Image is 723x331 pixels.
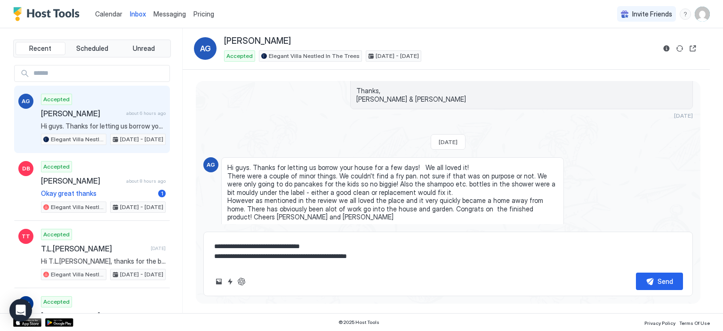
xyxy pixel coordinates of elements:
[674,112,693,119] span: [DATE]
[224,36,291,47] span: [PERSON_NAME]
[636,273,683,290] button: Send
[130,9,146,19] a: Inbox
[13,40,171,57] div: tab-group
[161,190,163,197] span: 1
[95,9,122,19] a: Calendar
[680,8,691,20] div: menu
[200,43,211,54] span: AG
[41,257,166,266] span: Hi T.L.[PERSON_NAME], thanks for the booking. We're sure you'll have a great time in [PERSON_NAME...
[22,164,30,173] span: DB
[236,276,247,287] button: ChatGPT Auto Reply
[13,318,41,327] a: App Store
[120,203,163,211] span: [DATE] - [DATE]
[644,317,675,327] a: Privacy Policy
[120,135,163,144] span: [DATE] - [DATE]
[119,42,169,55] button: Unread
[126,110,166,116] span: about 6 hours ago
[41,244,147,253] span: T.L.[PERSON_NAME]
[439,138,458,145] span: [DATE]
[225,276,236,287] button: Quick reply
[644,320,675,326] span: Privacy Policy
[41,189,154,198] span: Okay great thanks
[661,43,672,54] button: Reservation information
[151,245,166,251] span: [DATE]
[120,270,163,279] span: [DATE] - [DATE]
[9,299,32,322] div: Open Intercom Messenger
[41,311,147,321] span: [PERSON_NAME]
[67,42,117,55] button: Scheduled
[130,10,146,18] span: Inbox
[376,52,419,60] span: [DATE] - [DATE]
[29,44,51,53] span: Recent
[22,97,30,105] span: AG
[674,43,685,54] button: Sync reservation
[45,318,73,327] a: Google Play Store
[43,162,70,171] span: Accepted
[632,10,672,18] span: Invite Friends
[126,178,166,184] span: about 8 hours ago
[13,7,84,21] a: Host Tools Logo
[679,317,710,327] a: Terms Of Use
[30,65,169,81] input: Input Field
[207,161,215,169] span: AG
[95,10,122,18] span: Calendar
[658,276,673,286] div: Send
[338,319,379,325] span: © 2025 Host Tools
[41,122,166,130] span: Hi guys. Thanks for letting us borrow your house for a few days! We all loved it! There were a co...
[51,203,104,211] span: Elegant Villa Nestled In The Trees
[687,43,699,54] button: Open reservation
[153,10,186,18] span: Messaging
[41,109,122,118] span: [PERSON_NAME]
[153,9,186,19] a: Messaging
[227,163,558,238] span: Hi guys. Thanks for letting us borrow your house for a few days! We all loved it! There were a co...
[43,95,70,104] span: Accepted
[22,232,30,241] span: TT
[269,52,360,60] span: Elegant Villa Nestled In The Trees
[16,42,65,55] button: Recent
[41,176,122,186] span: [PERSON_NAME]
[679,320,710,326] span: Terms Of Use
[193,10,214,18] span: Pricing
[51,135,104,144] span: Elegant Villa Nestled In The Trees
[43,298,70,306] span: Accepted
[226,52,253,60] span: Accepted
[43,230,70,239] span: Accepted
[51,270,104,279] span: Elegant Villa Nestled In The Trees
[133,44,155,53] span: Unread
[76,44,108,53] span: Scheduled
[695,7,710,22] div: User profile
[213,276,225,287] button: Upload image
